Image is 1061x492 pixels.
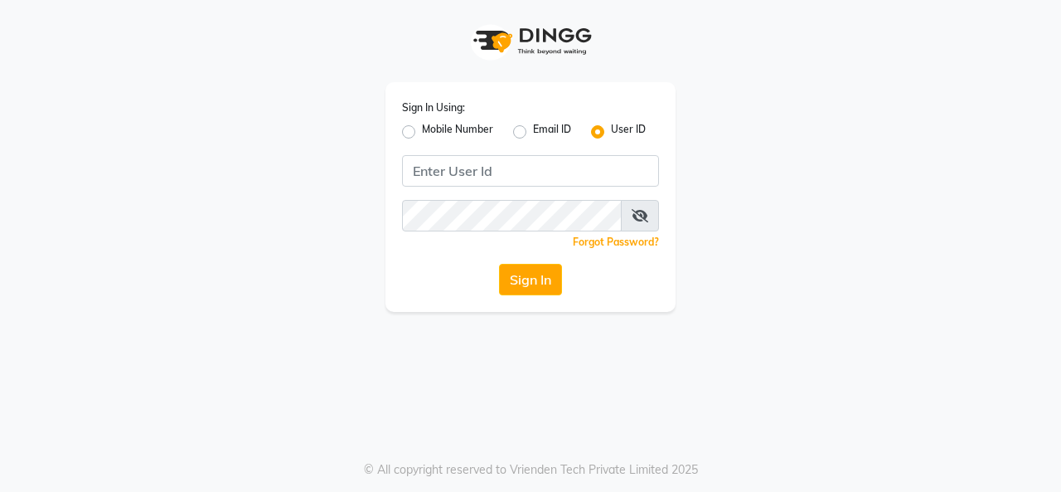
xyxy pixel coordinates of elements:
[573,236,659,248] a: Forgot Password?
[402,200,622,231] input: Username
[422,122,493,142] label: Mobile Number
[464,17,597,66] img: logo1.svg
[533,122,571,142] label: Email ID
[611,122,646,142] label: User ID
[402,100,465,115] label: Sign In Using:
[499,264,562,295] button: Sign In
[402,155,659,187] input: Username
